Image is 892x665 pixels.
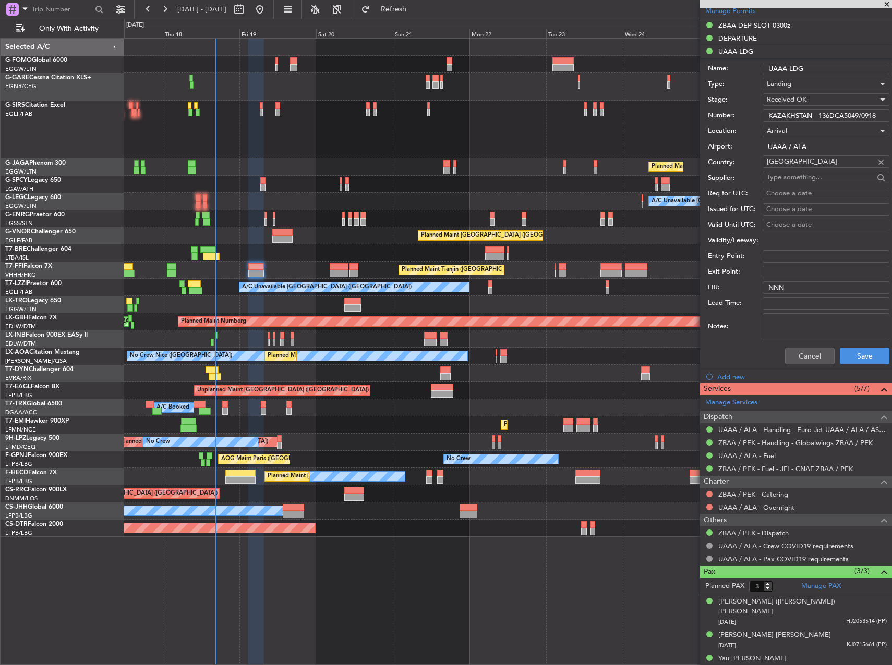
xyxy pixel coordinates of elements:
a: UAAA / ALA - Crew COVID19 requirements [718,541,853,550]
a: EGGW/LTN [5,305,37,313]
label: Validity/Leeway: [708,236,763,246]
div: [DATE] [126,21,144,30]
span: T7-DYN [5,366,29,373]
a: EGLF/FAB [5,110,32,118]
div: Fri 19 [239,29,316,38]
div: Planned Maint Nurnberg [181,314,246,329]
div: Planned Maint Tianjin ([GEOGRAPHIC_DATA]) [402,262,523,278]
div: Unplanned Maint [GEOGRAPHIC_DATA] ([GEOGRAPHIC_DATA]) [197,383,369,398]
span: G-JAGA [5,160,29,166]
span: Refresh [372,6,416,13]
label: Supplier: [708,173,763,183]
a: EVRA/RIX [5,374,31,382]
a: G-JAGAPhenom 300 [5,160,66,166]
input: Type something... [767,169,874,185]
label: Name: [708,64,763,74]
a: LFPB/LBG [5,512,32,520]
span: (3/3) [854,565,870,576]
a: G-LEGCLegacy 600 [5,194,61,201]
a: DGAA/ACC [5,409,37,416]
label: FIR: [708,282,763,293]
span: KJ0715661 (PP) [847,641,887,649]
div: [PERSON_NAME] ([PERSON_NAME]) [PERSON_NAME] [718,597,887,617]
div: Sat 20 [316,29,393,38]
label: Country: [708,157,763,168]
a: T7-FFIFalcon 7X [5,263,52,269]
div: Planned Maint Nice ([GEOGRAPHIC_DATA]) [268,348,384,364]
span: G-LEGC [5,194,28,201]
span: G-VNOR [5,229,31,235]
a: [PERSON_NAME]/QSA [5,357,67,365]
a: LX-TROLegacy 650 [5,298,61,304]
span: T7-TRX [5,401,27,407]
label: Planned PAX [705,581,744,592]
a: G-GARECessna Citation XLS+ [5,75,91,81]
span: F-GPNJ [5,452,28,459]
a: ZBAA / PEK - Catering [718,490,788,499]
span: CS-RRC [5,487,28,493]
a: LGAV/ATH [5,185,33,193]
a: ZBAA / PEK - Handling - Globalwings ZBAA / PEK [718,438,873,447]
label: Req for UTC: [708,189,763,199]
div: Choose a date [766,204,886,215]
a: UAAA / ALA - Fuel [718,451,776,460]
span: G-GARE [5,75,29,81]
a: LFPB/LBG [5,460,32,468]
div: No Crew Nice ([GEOGRAPHIC_DATA]) [130,348,232,364]
a: F-GPNJFalcon 900EX [5,452,67,459]
a: T7-TRXGlobal 6500 [5,401,62,407]
a: LX-GBHFalcon 7X [5,315,57,321]
div: AOG Maint Paris ([GEOGRAPHIC_DATA]) [221,451,331,467]
a: EDLW/DTM [5,340,36,348]
span: Services [704,383,731,395]
span: CS-JHH [5,504,28,510]
a: LFMN/NCE [5,426,36,434]
a: CS-DTRFalcon 2000 [5,521,63,527]
a: T7-EAGLFalcon 8X [5,384,59,390]
input: NNN [763,281,889,294]
a: LFMD/CEQ [5,443,35,451]
a: Manage Permits [705,6,756,17]
span: [DATE] [718,642,736,649]
span: G-FOMO [5,57,32,64]
span: LX-TRO [5,298,28,304]
div: No Crew [447,451,471,467]
label: Stage: [708,95,763,105]
a: T7-EMIHawker 900XP [5,418,69,424]
a: EGGW/LTN [5,65,37,73]
div: [PERSON_NAME] [PERSON_NAME] [718,630,831,641]
span: LX-GBH [5,315,28,321]
div: Yau [PERSON_NAME] [718,654,787,664]
div: Planned Maint [GEOGRAPHIC_DATA] ([GEOGRAPHIC_DATA]) [268,469,432,484]
span: G-SIRS [5,102,25,108]
a: 9H-LPZLegacy 500 [5,435,59,441]
span: Pax [704,566,715,578]
div: Planned Maint [GEOGRAPHIC_DATA] [504,417,604,433]
a: G-VNORChallenger 650 [5,229,76,235]
a: T7-LZZIPraetor 600 [5,280,62,287]
div: Choose a date [766,189,886,199]
input: Trip Number [32,2,92,17]
div: No Crew [146,434,170,450]
div: Planned Maint [GEOGRAPHIC_DATA] ([GEOGRAPHIC_DATA]) [652,159,816,175]
a: LFPB/LBG [5,391,32,399]
div: Thu 18 [163,29,239,38]
span: F-HECD [5,470,28,476]
a: UAAA / ALA - Handling - Euro Jet UAAA / ALA / ASTER AVIATION SERVICES [718,425,887,434]
button: Cancel [785,348,835,364]
a: T7-BREChallenger 604 [5,246,71,252]
span: T7-EMI [5,418,26,424]
a: T7-DYNChallenger 604 [5,366,74,373]
span: Only With Activity [27,25,110,32]
span: [DATE] - [DATE] [177,5,226,14]
label: Issued for UTC: [708,204,763,215]
button: Save [840,348,889,364]
label: Location: [708,126,763,137]
a: EGNR/CEG [5,82,37,90]
a: UAAA / ALA - Overnight [718,503,794,512]
label: Type: [708,79,763,90]
a: LX-INBFalcon 900EX EASy II [5,332,88,338]
div: Tue 23 [546,29,623,38]
div: Choose a date [766,220,886,230]
span: Dispatch [704,411,732,423]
